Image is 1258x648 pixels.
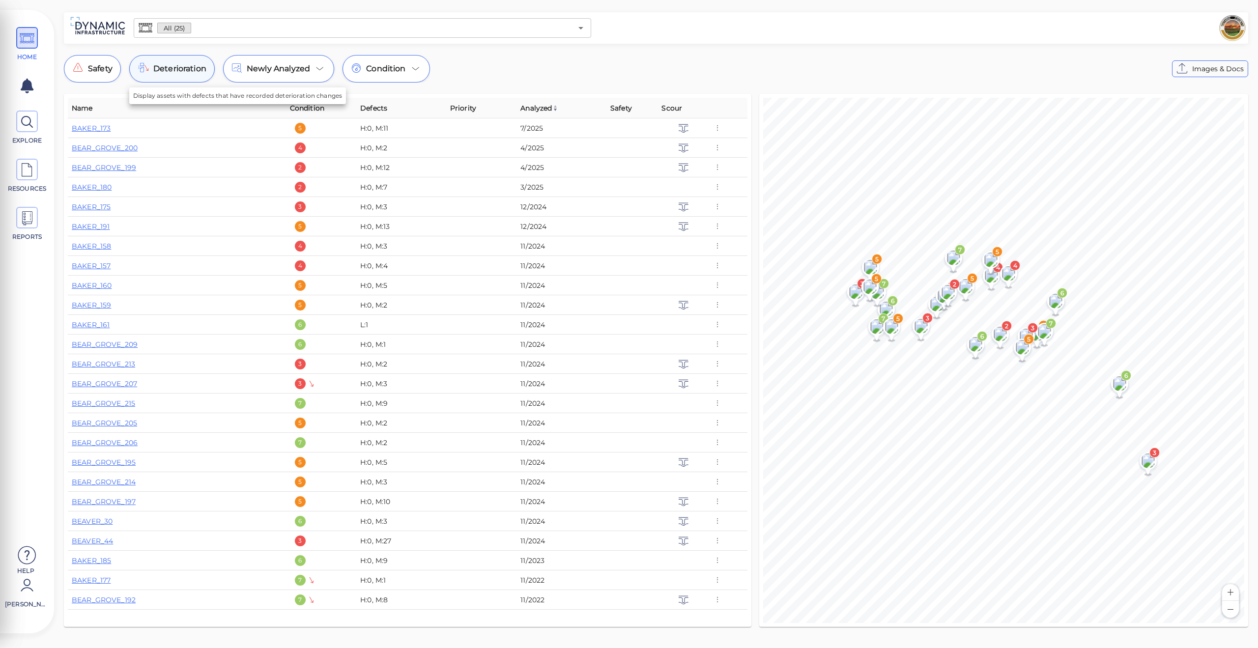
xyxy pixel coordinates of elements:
text: 5 [995,248,999,255]
div: 5 [295,477,306,487]
div: 12/2024 [520,222,602,231]
div: H:0, M:2 [360,143,442,153]
div: 11/2024 [520,281,602,290]
span: Analyzed [520,102,558,114]
div: H:0, M:4 [360,261,442,271]
span: Newly Analyzed [247,63,310,75]
div: 11/2024 [520,320,602,330]
span: Safety [610,102,632,114]
a: BAKER_180 [72,183,112,192]
a: BEAVER_30 [72,517,113,526]
div: H:0, M:5 [360,281,442,290]
text: 2 [1004,322,1008,330]
div: H:0, M:2 [360,438,442,448]
span: All (25) [158,24,191,33]
div: 3/2025 [520,182,602,192]
div: 3 [295,378,306,389]
text: 2 [952,281,956,288]
div: H:0, M:13 [360,222,442,231]
text: 5 [896,315,900,322]
div: 7 [295,398,306,409]
div: 11/2024 [520,359,602,369]
div: 5 [295,418,306,428]
div: H:0, M:2 [360,418,442,428]
div: 4/2025 [520,143,602,153]
div: 11/2022 [520,595,602,605]
a: BEAR_GROVE_192 [72,595,136,604]
span: Priority [450,102,476,114]
div: H:0, M:3 [360,379,442,389]
a: BAKER_191 [72,222,110,231]
div: 4 [295,142,306,153]
div: 5 [295,457,306,468]
span: Defects [360,102,387,114]
div: H:0, M:3 [360,477,442,487]
div: 11/2024 [520,339,602,349]
div: H:0, M:3 [360,516,442,526]
div: H:0, M:8 [360,595,442,605]
a: BAKER_157 [72,261,111,270]
a: BAKER_160 [72,281,112,290]
text: 5 [970,275,974,282]
div: 5 [295,300,306,310]
div: 11/2024 [520,379,602,389]
div: H:0, M:2 [360,300,442,310]
div: 11/2024 [520,241,602,251]
div: 6 [295,555,306,566]
a: BEAR_GROVE_213 [72,360,135,368]
span: Name [72,102,93,114]
span: Scour [661,102,682,114]
div: 11/2024 [520,497,602,507]
span: Safety [88,63,113,75]
text: 3 [1152,449,1156,456]
span: HOME [6,53,48,61]
a: BAKER_175 [72,202,111,211]
text: 7 [958,246,962,254]
text: 5 [874,275,878,282]
div: 6 [295,339,306,350]
div: 11/2024 [520,516,602,526]
div: 11/2023 [520,556,602,565]
a: BAKER_158 [72,242,111,251]
div: 6 [295,516,306,527]
div: 4 [295,260,306,271]
a: BAKER_185 [72,556,111,565]
div: 11/2024 [520,457,602,467]
a: BEAR_GROVE_214 [72,478,136,486]
div: 4/2025 [520,163,602,172]
span: EXPLORE [6,136,48,145]
div: H:0, M:12 [360,163,442,172]
text: 6 [891,297,895,305]
a: BAKER_177 [72,576,111,585]
a: BEAR_GROVE_215 [72,399,135,408]
div: 11/2024 [520,477,602,487]
span: Help [5,566,47,574]
div: 6 [295,319,306,330]
button: Zoom in [1222,584,1239,601]
span: Condition [290,102,324,114]
div: H:0, M:3 [360,202,442,212]
div: H:0, M:9 [360,398,442,408]
a: BEAR_GROVE_200 [72,143,138,152]
div: H:0, M:5 [360,457,442,467]
div: 7 [295,594,306,605]
div: 7 [295,575,306,586]
div: 3 [295,201,306,212]
div: 11/2024 [520,438,602,448]
div: 3 [295,535,306,546]
div: H:0, M:1 [360,575,442,585]
div: L:1 [360,320,442,330]
div: 5 [295,280,306,291]
a: BEAR_GROVE_199 [72,163,136,172]
div: 7/2025 [520,123,602,133]
div: 11/2024 [520,300,602,310]
text: 6 [1060,289,1064,297]
button: Zoom out [1222,601,1239,618]
text: 5 [875,255,879,263]
div: H:0, M:3 [360,241,442,251]
span: Deterioration [153,63,206,75]
div: H:0, M:27 [360,536,442,546]
iframe: Chat [1216,604,1251,641]
div: 5 [295,496,306,507]
a: BEAR_GROVE_206 [72,438,138,447]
